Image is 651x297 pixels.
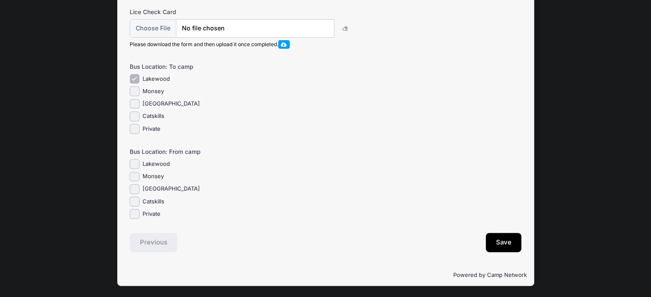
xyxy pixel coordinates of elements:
[143,112,164,121] label: Catskills
[130,147,260,156] label: Bus Location: From camp
[143,197,164,206] label: Catskills
[143,75,170,83] label: Lakewood
[143,210,161,218] label: Private
[143,87,164,96] label: Monsey
[130,8,260,16] label: Lice Check Card
[143,185,200,193] label: [GEOGRAPHIC_DATA]
[486,233,522,253] button: Save
[143,172,164,181] label: Monsey
[124,271,527,279] p: Powered by Camp Network
[130,40,358,48] div: Please download the form and then upload it once completed.
[143,100,200,108] label: [GEOGRAPHIC_DATA]
[143,160,170,168] label: Lakewood
[143,125,161,133] label: Private
[130,62,260,71] label: Bus Location: To camp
